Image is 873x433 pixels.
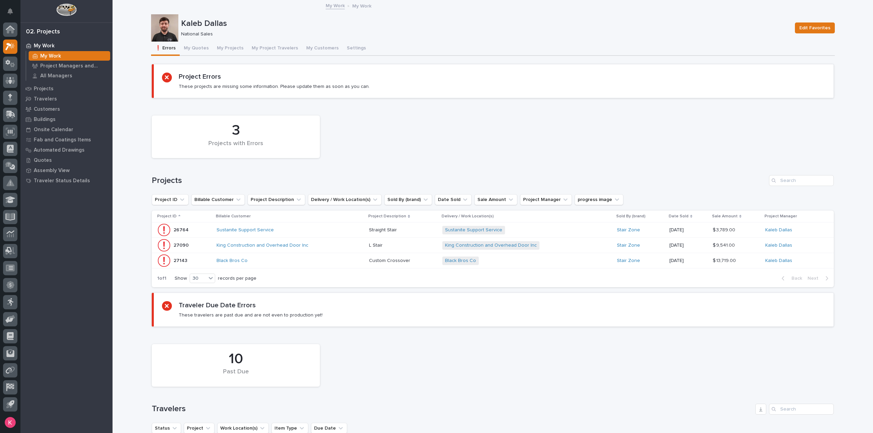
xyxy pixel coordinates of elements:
button: Settings [343,42,370,56]
p: [DATE] [669,243,708,248]
h2: Project Errors [179,73,221,81]
a: Projects [20,83,113,94]
div: 30 [190,275,206,282]
button: ❗ Errors [151,42,180,56]
a: Fab and Coatings Items [20,135,113,145]
p: National Sales [181,31,787,37]
button: users-avatar [3,415,17,430]
h1: Projects [152,176,766,186]
div: 10 [163,351,308,368]
p: My Work [40,53,61,59]
p: 27143 [174,257,189,264]
a: Stair Zone [617,243,640,248]
a: Assembly View [20,165,113,175]
p: Project Manager [765,213,797,220]
a: King Construction and Overhead Door Inc [445,243,537,248]
button: Edit Favorites [795,22,835,33]
p: [DATE] [669,227,708,233]
p: Customers [34,106,60,112]
div: 3 [163,122,308,139]
button: Back [776,275,805,281]
p: My Work [352,2,371,9]
a: Travelers [20,94,113,104]
button: My Project Travelers [248,42,302,56]
span: Edit Favorites [799,24,830,32]
div: Notifications [9,8,17,19]
p: Date Sold [669,213,689,220]
p: $ 13,719.00 [713,257,737,264]
p: My Work [34,43,55,49]
a: Stair Zone [617,258,640,264]
a: Quotes [20,155,113,165]
a: Customers [20,104,113,114]
p: L Stair [369,241,384,248]
a: Sustanite Support Service [217,227,274,233]
p: Buildings [34,117,56,123]
p: Sold By (brand) [616,213,646,220]
p: $ 9,541.00 [713,241,736,248]
p: Kaleb Dallas [181,19,789,29]
h1: Travelers [152,404,753,414]
p: All Managers [40,73,72,79]
a: Buildings [20,114,113,124]
p: [DATE] [669,258,708,264]
span: Next [808,275,823,281]
p: Project Managers and Engineers [40,63,107,69]
a: King Construction and Overhead Door Inc [217,243,308,248]
tr: 2714327143 Black Bros Co Custom CrossoverCustom Crossover Black Bros Co Stair Zone [DATE]$ 13,719... [152,253,834,268]
a: Sustanite Support Service [445,227,502,233]
p: Straight Stair [369,226,398,233]
button: My Quotes [180,42,213,56]
p: Travelers [34,96,57,102]
button: My Projects [213,42,248,56]
button: progress image [575,194,623,205]
p: Automated Drawings [34,147,85,153]
p: Show [175,276,187,281]
a: Black Bros Co [445,258,476,264]
a: Traveler Status Details [20,175,113,186]
p: Projects [34,86,54,92]
a: Kaleb Dallas [765,227,792,233]
p: Project Description [368,213,406,220]
p: Fab and Coatings Items [34,137,91,143]
p: Custom Crossover [369,257,412,264]
button: Sold By (brand) [384,194,432,205]
a: All Managers [26,71,113,80]
button: Notifications [3,4,17,18]
a: Automated Drawings [20,145,113,155]
div: Projects with Errors [163,140,308,154]
p: Sale Amount [712,213,738,220]
button: My Customers [302,42,343,56]
a: Kaleb Dallas [765,258,792,264]
p: Delivery / Work Location(s) [442,213,494,220]
p: Assembly View [34,168,70,174]
button: Billable Customer [191,194,245,205]
p: Quotes [34,157,52,164]
a: Black Bros Co [217,258,248,264]
tr: 2709027090 King Construction and Overhead Door Inc L StairL Stair King Construction and Overhead ... [152,238,834,253]
p: 27090 [174,241,190,248]
img: Workspace Logo [56,3,76,16]
a: Onsite Calendar [20,124,113,135]
a: My Work [326,1,345,9]
div: Search [769,175,834,186]
span: Back [787,275,802,281]
div: Past Due [163,368,308,383]
p: Onsite Calendar [34,127,73,133]
p: 26764 [174,226,190,233]
div: 02. Projects [26,28,60,36]
p: Traveler Status Details [34,178,90,184]
button: Project Manager [520,194,572,205]
p: Project ID [157,213,177,220]
button: Sale Amount [474,194,517,205]
button: Project ID [152,194,189,205]
a: Project Managers and Engineers [26,61,113,71]
button: Delivery / Work Location(s) [308,194,382,205]
h2: Traveler Due Date Errors [179,301,256,309]
tr: 2676426764 Sustanite Support Service Straight StairStraight Stair Sustanite Support Service Stair... [152,222,834,238]
p: Billable Customer [216,213,251,220]
input: Search [769,404,834,415]
p: These projects are missing some information. Please update them as soon as you can. [179,83,370,90]
a: Stair Zone [617,227,640,233]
